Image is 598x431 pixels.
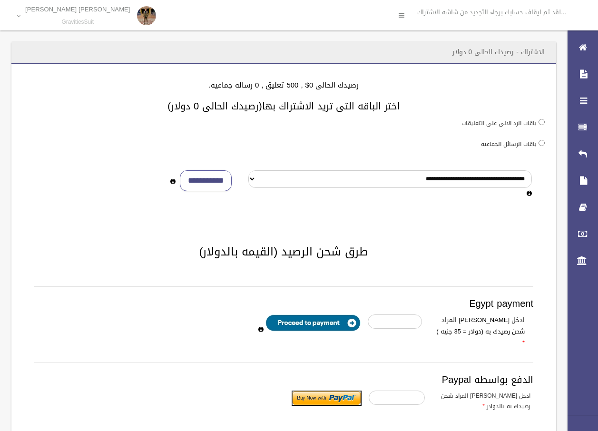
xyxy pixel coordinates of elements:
[429,314,532,349] label: ادخل [PERSON_NAME] المراد شحن رصيدك به (دولار = 35 جنيه )
[292,391,362,406] input: Submit
[432,391,538,411] label: ادخل [PERSON_NAME] المراد شحن رصيدك به بالدولار
[23,245,545,258] h2: طرق شحن الرصيد (القيمه بالدولار)
[461,118,537,128] label: باقات الرد الالى على التعليقات
[34,298,533,309] h3: Egypt payment
[23,101,545,111] h3: اختر الباقه التى تريد الاشتراك بها(رصيدك الحالى 0 دولار)
[23,81,545,89] h4: رصيدك الحالى 0$ , 500 تعليق , 0 رساله جماعيه.
[25,6,130,13] p: [PERSON_NAME] [PERSON_NAME]
[481,139,537,149] label: باقات الرسائل الجماعيه
[34,374,533,385] h3: الدفع بواسطه Paypal
[25,19,130,26] small: GravitiesSuit
[441,43,556,61] header: الاشتراك - رصيدك الحالى 0 دولار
